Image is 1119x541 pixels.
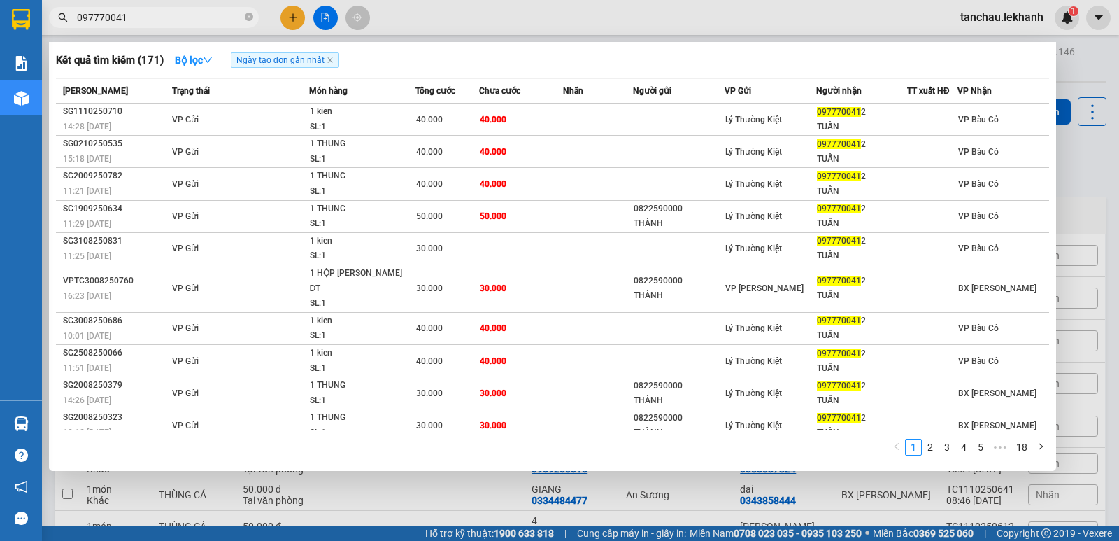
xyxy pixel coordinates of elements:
div: 0822590000 [634,274,724,288]
span: 097770041 [817,171,861,181]
span: VP Gửi [172,179,199,189]
span: Tổng cước [415,86,455,96]
span: 40.000 [480,179,506,189]
span: ••• [989,439,1011,456]
span: TT xuất HĐ [907,86,950,96]
span: 097770041 [817,236,861,246]
span: Người nhận [816,86,862,96]
span: Lý Thường Kiệt [725,356,782,366]
div: 1 HỘP [PERSON_NAME] ĐT [310,266,415,296]
div: 2 [817,274,907,288]
div: 2 [817,379,907,393]
div: 1 THUNG [310,169,415,184]
span: VP Bàu Cỏ [958,115,999,125]
div: 1 THUNG [310,410,415,426]
span: VP Bàu Cỏ [958,323,999,333]
div: SL: 1 [310,120,415,135]
div: SG1909250634 [63,202,168,216]
span: 097770041 [817,204,861,213]
span: 16:23 [DATE] [63,291,111,301]
span: VP Nhận [957,86,992,96]
span: 50.000 [480,211,506,221]
span: close-circle [245,11,253,24]
div: 2 [817,234,907,248]
span: VP [PERSON_NAME] [725,283,804,293]
span: search [58,13,68,22]
div: 2 [817,105,907,120]
span: 097770041 [817,413,861,423]
a: 2 [922,440,938,455]
div: 0822590000 [634,202,724,216]
span: 30.000 [480,388,506,398]
span: close [327,57,334,64]
a: 4 [956,440,971,455]
span: Lý Thường Kiệt [725,115,782,125]
div: 1 kien [310,346,415,361]
span: left [892,442,901,451]
div: TUẤN [817,248,907,263]
button: Bộ lọcdown [164,49,224,71]
span: 10:01 [DATE] [63,331,111,341]
span: Món hàng [309,86,348,96]
span: VP Bàu Cỏ [958,179,999,189]
div: SG3108250831 [63,234,168,248]
span: 40.000 [416,356,443,366]
span: VP Gửi [172,147,199,157]
div: TUẤN [817,393,907,408]
span: BX [PERSON_NAME] [958,388,1036,398]
span: 097770041 [817,276,861,286]
div: SL: 1 [310,152,415,167]
span: message [15,512,28,525]
span: VP Bàu Cỏ [958,356,999,366]
div: SL: 1 [310,296,415,311]
img: warehouse-icon [14,416,29,431]
div: SL: 1 [310,426,415,441]
div: SL: 1 [310,361,415,377]
div: THÀNH [634,288,724,303]
span: VP Gửi [172,388,199,398]
span: 10:12 [DATE] [63,428,111,437]
a: 18 [1012,440,1032,455]
span: 40.000 [416,179,443,189]
div: SG2008250379 [63,378,168,393]
div: SG1110250710 [63,104,168,119]
span: VP Gửi [172,323,199,333]
span: VP Gửi [725,86,751,96]
span: VP Gửi [172,283,199,293]
span: close-circle [245,13,253,21]
span: 15:18 [DATE] [63,154,111,164]
div: 2 [817,346,907,361]
div: SL: 1 [310,184,415,199]
span: VP Gửi [172,244,199,253]
span: Chưa cước [479,86,520,96]
img: warehouse-icon [14,91,29,106]
div: TUẤN [817,184,907,199]
span: BX [PERSON_NAME] [958,421,1036,430]
li: Next 5 Pages [989,439,1011,456]
div: SG3008250686 [63,314,168,328]
span: VP Bàu Cỏ [958,147,999,157]
span: notification [15,480,28,493]
span: Nhãn [563,86,583,96]
span: Lý Thường Kiệt [725,244,782,253]
div: SG2508250066 [63,346,168,360]
span: VP Bàu Cỏ [958,244,999,253]
span: VP Gửi [172,115,199,125]
div: 2 [817,169,907,184]
div: SL: 1 [310,248,415,264]
span: 30.000 [416,388,443,398]
img: solution-icon [14,56,29,71]
span: 30.000 [480,283,506,293]
div: SL: 1 [310,216,415,232]
div: 2 [817,137,907,152]
input: Tìm tên, số ĐT hoặc mã đơn [77,10,242,25]
a: 5 [973,440,988,455]
div: TUẤN [817,426,907,440]
div: 2 [817,314,907,328]
div: TUẤN [817,328,907,343]
div: 1 kien [310,104,415,120]
span: 11:29 [DATE] [63,219,111,229]
span: 097770041 [817,381,861,391]
span: question-circle [15,449,28,462]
